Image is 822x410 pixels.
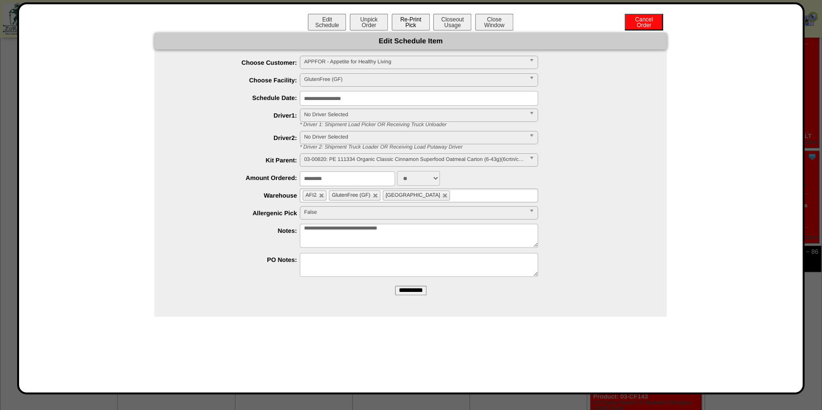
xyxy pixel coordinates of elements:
[304,207,525,218] span: False
[173,227,300,234] label: Notes:
[304,131,525,143] span: No Driver Selected
[173,134,300,141] label: Driver2:
[304,74,525,85] span: GlutenFree (GF)
[173,192,300,199] label: Warehouse
[304,109,525,120] span: No Driver Selected
[173,210,300,217] label: Allergenic Pick
[625,14,663,30] button: CancelOrder
[475,14,513,30] button: CloseWindow
[304,56,525,68] span: APPFOR - Appetite for Healthy Living
[173,59,300,66] label: Choose Customer:
[350,14,388,30] button: UnpickOrder
[173,256,300,263] label: PO Notes:
[173,157,300,164] label: Kit Parent:
[173,174,300,181] label: Amount Ordered:
[305,192,316,198] span: AFI2
[392,14,430,30] button: Re-PrintPick
[173,112,300,119] label: Driver1:
[154,33,667,50] div: Edit Schedule Item
[308,14,346,30] button: EditSchedule
[386,192,440,198] span: [GEOGRAPHIC_DATA]
[304,154,525,165] span: 03-00820: PE 111334 Organic Classic Cinnamon Superfood Oatmeal Carton (6-43g)(6crtn/case)
[433,14,471,30] button: CloseoutUsage
[173,77,300,84] label: Choose Facility:
[293,122,667,128] div: * Driver 1: Shipment Load Picker OR Receiving Truck Unloader
[332,192,370,198] span: GlutenFree (GF)
[173,94,300,101] label: Schedule Date:
[474,21,514,29] a: CloseWindow
[293,144,667,150] div: * Driver 2: Shipment Truck Loader OR Receiving Load Putaway Driver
